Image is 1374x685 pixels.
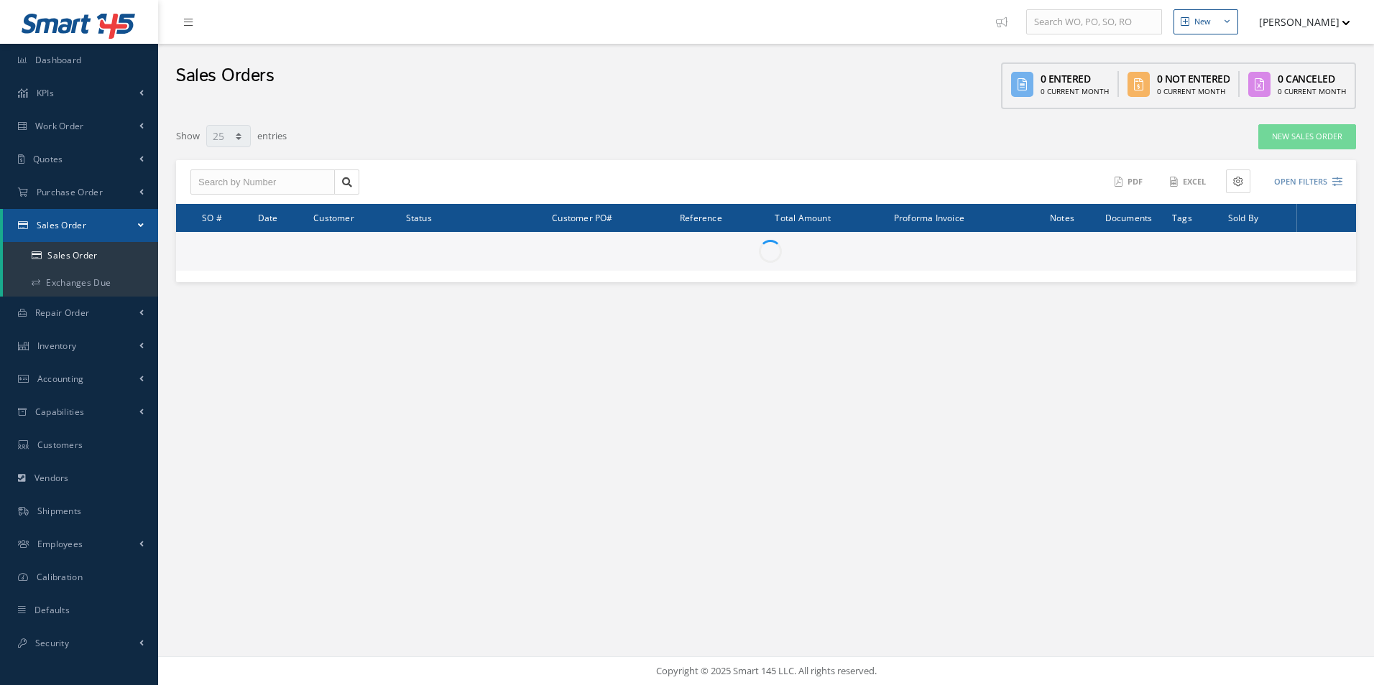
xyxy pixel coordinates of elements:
[1041,71,1109,86] div: 0 Entered
[33,153,63,165] span: Quotes
[176,124,200,144] label: Show
[680,210,722,224] span: Reference
[35,406,85,418] span: Capabilities
[1174,9,1238,34] button: New
[37,373,84,385] span: Accounting
[3,209,158,242] a: Sales Order
[1026,9,1162,35] input: Search WO, PO, SO, RO
[1258,124,1356,149] a: New Sales Order
[37,439,83,451] span: Customers
[1050,210,1074,224] span: Notes
[1157,86,1230,97] div: 0 Current Month
[1105,210,1153,224] span: Documents
[37,340,77,352] span: Inventory
[1163,169,1215,195] button: Excel
[37,186,103,198] span: Purchase Order
[175,65,274,87] h2: Sales Orders
[1194,16,1211,28] div: New
[37,87,54,99] span: KPIs
[35,54,82,66] span: Dashboard
[257,124,287,144] label: entries
[406,210,432,224] span: Status
[34,472,69,484] span: Vendors
[1245,8,1350,36] button: [PERSON_NAME]
[1157,71,1230,86] div: 0 Not Entered
[35,307,90,319] span: Repair Order
[37,571,83,583] span: Calibration
[894,210,964,224] span: Proforma Invoice
[35,120,84,132] span: Work Order
[1278,71,1346,86] div: 0 Canceled
[1228,210,1258,224] span: Sold By
[1041,86,1109,97] div: 0 Current Month
[37,505,82,517] span: Shipments
[1172,210,1192,224] span: Tags
[172,664,1360,679] div: Copyright © 2025 Smart 145 LLC. All rights reserved.
[258,210,278,224] span: Date
[190,169,335,195] input: Search by Number
[3,269,158,297] a: Exchanges Due
[202,210,222,224] span: SO #
[775,210,830,224] span: Total Amount
[37,538,83,550] span: Employees
[34,604,70,616] span: Defaults
[1107,169,1152,195] button: PDF
[552,210,612,224] span: Customer PO#
[35,637,69,649] span: Security
[1261,170,1342,194] button: Open Filters
[3,242,158,269] a: Sales Order
[313,210,354,224] span: Customer
[37,219,86,231] span: Sales Order
[1278,86,1346,97] div: 0 Current Month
